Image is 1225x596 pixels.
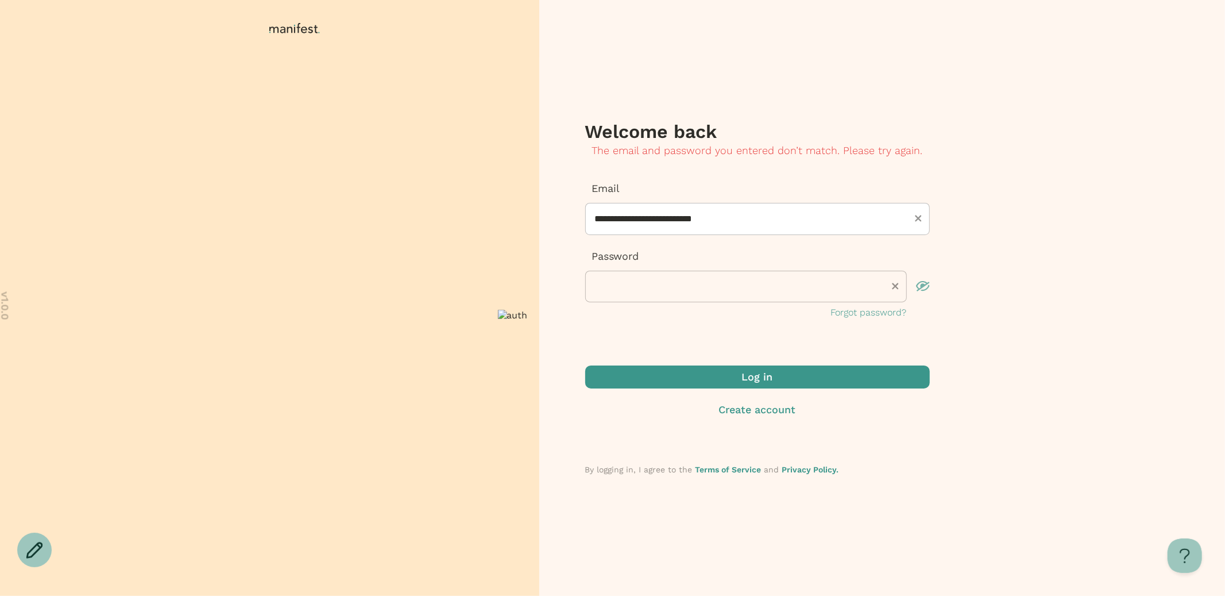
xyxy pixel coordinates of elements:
button: Create account [585,402,930,417]
p: Email [585,181,930,196]
iframe: Toggle Customer Support [1168,539,1202,573]
button: Log in [585,366,930,389]
p: Password [585,249,930,264]
a: Terms of Service [695,465,762,474]
a: Privacy Policy. [782,465,839,474]
h3: Welcome back [585,120,930,143]
p: Log in [742,370,773,384]
p: The email and password you entered don’t match. Please try again. [585,143,930,158]
button: Forgot password? [831,306,907,320]
span: By logging in, I agree to the and [585,465,839,474]
img: auth [498,310,528,321]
